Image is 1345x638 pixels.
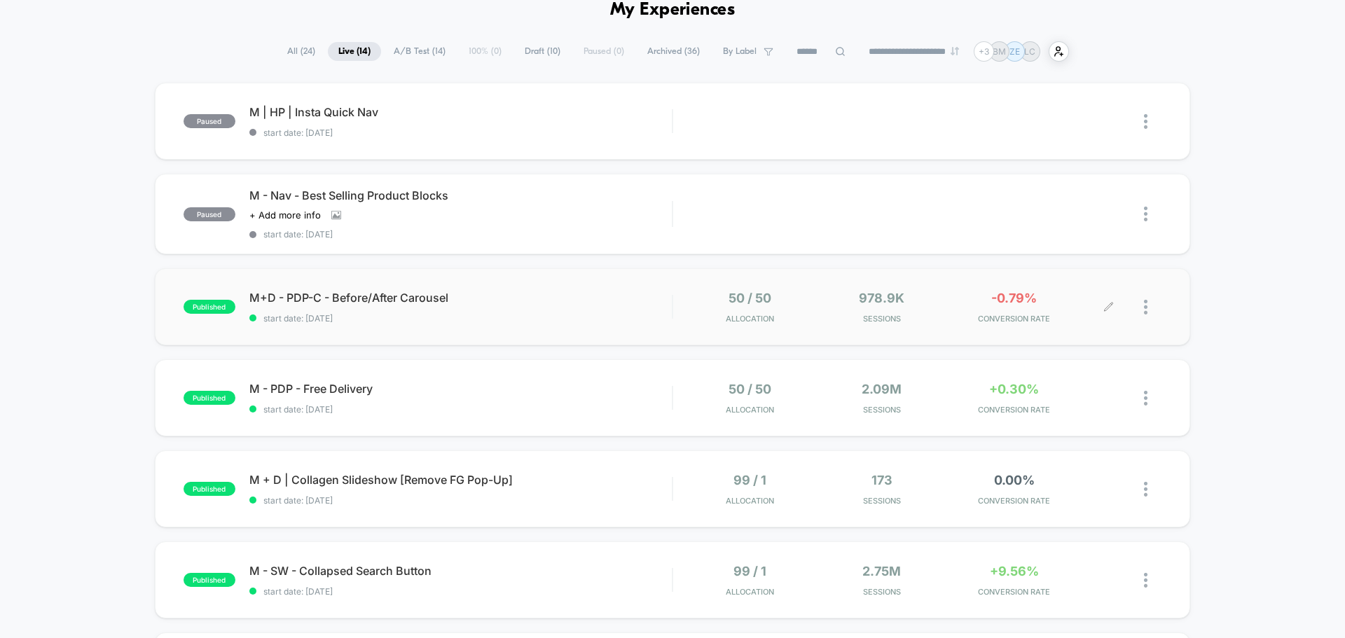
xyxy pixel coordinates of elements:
[862,564,901,578] span: 2.75M
[820,587,945,597] span: Sessions
[820,496,945,506] span: Sessions
[859,291,904,305] span: 978.9k
[820,405,945,415] span: Sessions
[184,207,235,221] span: paused
[871,473,892,487] span: 173
[990,564,1039,578] span: +9.56%
[994,473,1035,487] span: 0.00%
[951,587,1077,597] span: CONVERSION RATE
[249,209,321,221] span: + Add more info
[249,495,672,506] span: start date: [DATE]
[249,313,672,324] span: start date: [DATE]
[249,404,672,415] span: start date: [DATE]
[974,41,994,62] div: + 3
[951,405,1077,415] span: CONVERSION RATE
[1144,391,1147,405] img: close
[1024,46,1035,57] p: LC
[249,473,672,487] span: M + D | Collagen Slideshow [Remove FG Pop-Up]
[328,42,381,61] span: Live ( 14 )
[1144,300,1147,314] img: close
[514,42,571,61] span: Draft ( 10 )
[1144,207,1147,221] img: close
[951,496,1077,506] span: CONVERSION RATE
[733,564,766,578] span: 99 / 1
[249,105,672,119] span: M | HP | Insta Quick Nav
[249,382,672,396] span: M - PDP - Free Delivery
[1144,482,1147,497] img: close
[991,291,1037,305] span: -0.79%
[249,564,672,578] span: M - SW - Collapsed Search Button
[184,573,235,587] span: published
[184,482,235,496] span: published
[951,314,1077,324] span: CONVERSION RATE
[820,314,945,324] span: Sessions
[1144,573,1147,588] img: close
[726,496,774,506] span: Allocation
[989,382,1039,396] span: +0.30%
[249,291,672,305] span: M+D - PDP-C - Before/After Carousel
[729,291,771,305] span: 50 / 50
[383,42,456,61] span: A/B Test ( 14 )
[1144,114,1147,129] img: close
[733,473,766,487] span: 99 / 1
[1009,46,1020,57] p: ZE
[184,300,235,314] span: published
[723,46,757,57] span: By Label
[249,188,672,202] span: M - Nav - Best Selling Product Blocks
[862,382,902,396] span: 2.09M
[726,587,774,597] span: Allocation
[277,42,326,61] span: All ( 24 )
[184,114,235,128] span: paused
[726,405,774,415] span: Allocation
[951,47,959,55] img: end
[993,46,1006,57] p: BM
[249,586,672,597] span: start date: [DATE]
[637,42,710,61] span: Archived ( 36 )
[729,382,771,396] span: 50 / 50
[249,127,672,138] span: start date: [DATE]
[249,229,672,240] span: start date: [DATE]
[184,391,235,405] span: published
[726,314,774,324] span: Allocation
